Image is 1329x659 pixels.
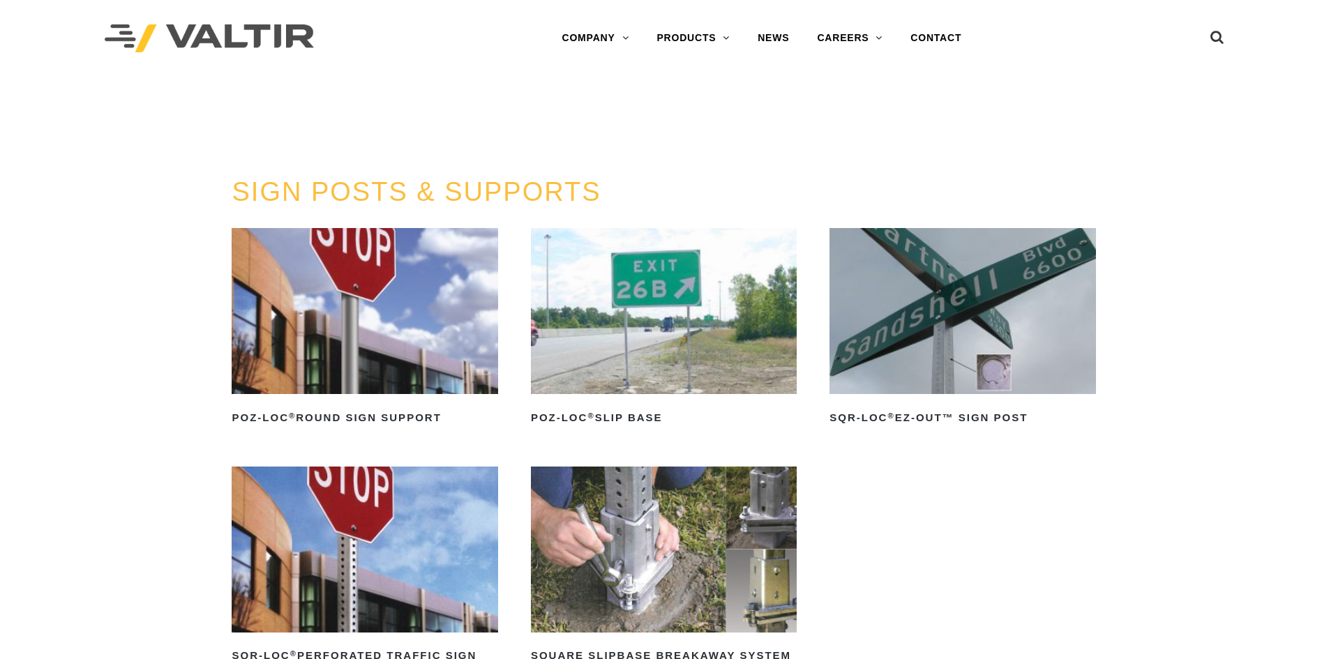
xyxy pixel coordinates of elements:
[829,228,1095,429] a: SQR-LOC®EZ-Out™ Sign Post
[290,649,297,658] sup: ®
[829,407,1095,429] h2: SQR-LOC EZ-Out™ Sign Post
[744,24,803,52] a: NEWS
[105,24,314,53] img: Valtir
[232,177,601,206] a: SIGN POSTS & SUPPORTS
[232,228,497,429] a: POZ-LOC®Round Sign Support
[531,407,797,429] h2: POZ-LOC Slip Base
[587,411,594,420] sup: ®
[643,24,744,52] a: PRODUCTS
[531,228,797,429] a: POZ-LOC®Slip Base
[896,24,975,52] a: CONTACT
[548,24,643,52] a: COMPANY
[887,411,894,420] sup: ®
[803,24,896,52] a: CAREERS
[232,407,497,429] h2: POZ-LOC Round Sign Support
[289,411,296,420] sup: ®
